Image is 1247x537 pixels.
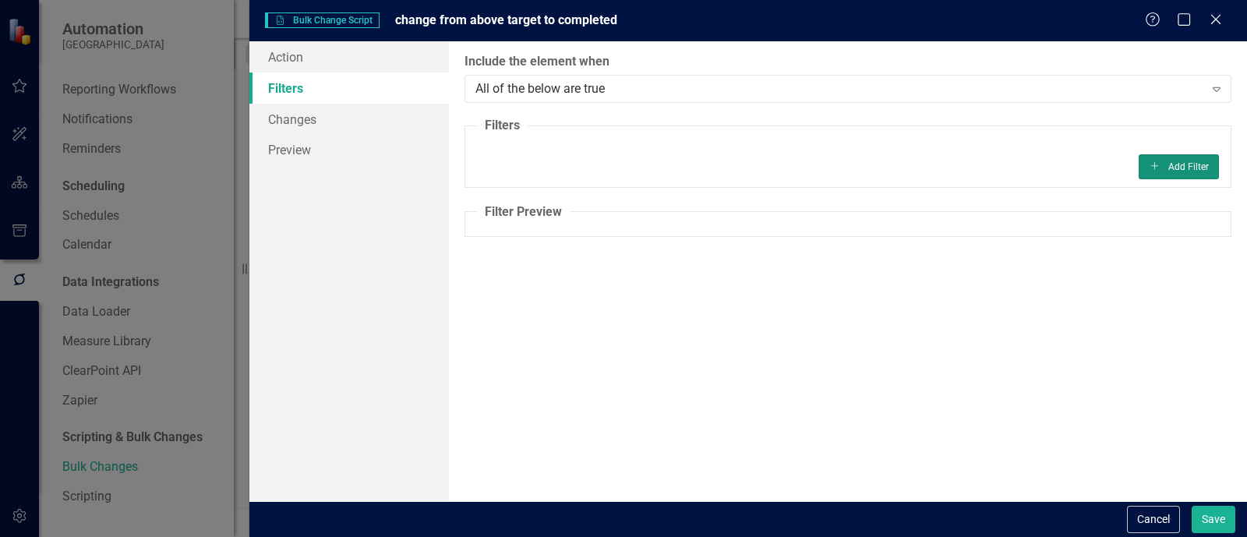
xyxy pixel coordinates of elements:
[1127,506,1180,533] button: Cancel
[465,53,1231,71] label: Include the element when
[249,72,449,104] a: Filters
[477,117,528,135] legend: Filters
[395,12,617,27] span: change from above target to completed
[249,134,449,165] a: Preview
[477,203,570,221] legend: Filter Preview
[249,104,449,135] a: Changes
[265,12,380,28] span: Bulk Change Script
[249,41,449,72] a: Action
[1192,506,1235,533] button: Save
[475,79,1204,97] div: All of the below are true
[1139,154,1219,179] button: Add Filter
